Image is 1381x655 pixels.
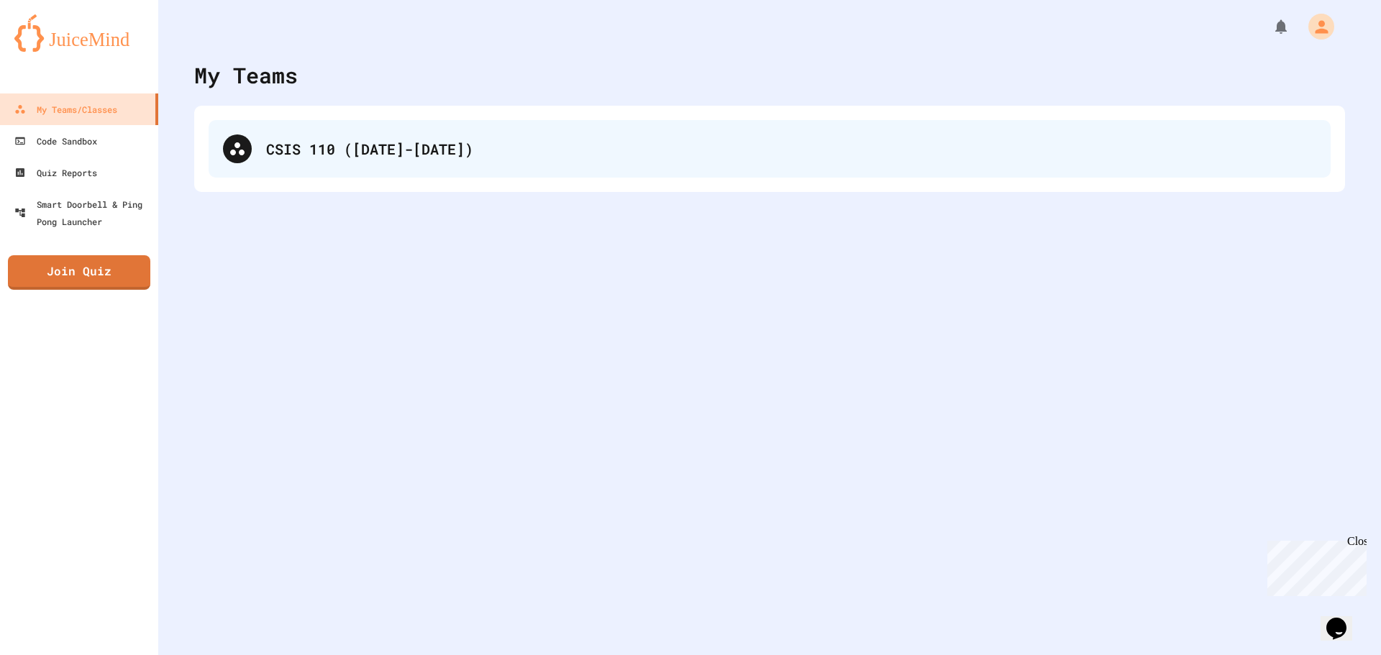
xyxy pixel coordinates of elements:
img: logo-orange.svg [14,14,144,52]
div: Code Sandbox [14,132,97,150]
iframe: chat widget [1321,597,1367,641]
iframe: chat widget [1262,535,1367,596]
div: Quiz Reports [14,164,97,181]
div: Chat with us now!Close [6,6,99,91]
div: Smart Doorbell & Ping Pong Launcher [14,196,152,230]
div: My Teams [194,59,298,91]
div: CSIS 110 ([DATE]-[DATE]) [266,138,1316,160]
div: CSIS 110 ([DATE]-[DATE]) [209,120,1331,178]
div: My Teams/Classes [14,101,117,118]
div: My Notifications [1246,14,1293,39]
div: My Account [1293,10,1338,43]
a: Join Quiz [8,255,150,290]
